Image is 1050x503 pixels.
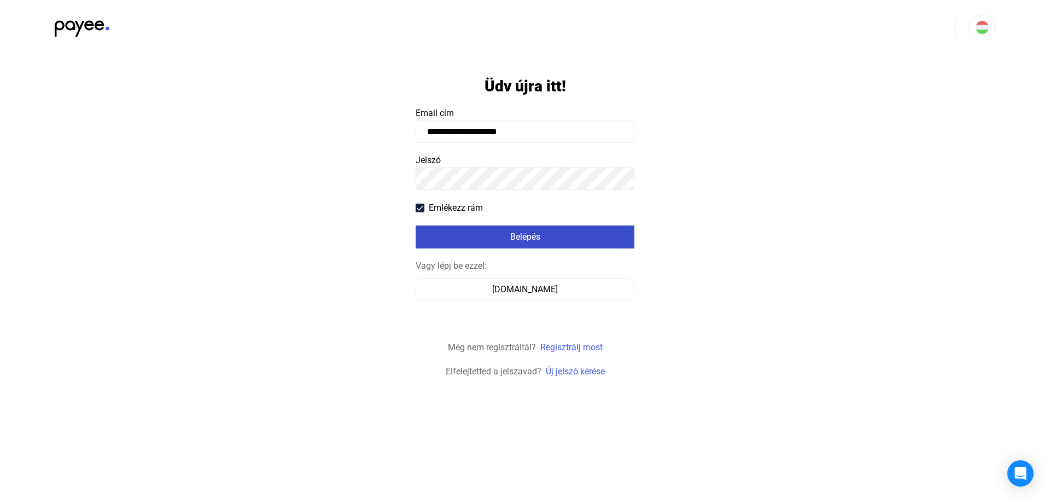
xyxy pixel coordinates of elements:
[416,155,441,165] span: Jelszó
[55,14,109,37] img: black-payee-blue-dot.svg
[416,284,634,294] a: [DOMAIN_NAME]
[416,259,634,273] div: Vagy lépj be ezzel:
[416,108,454,118] span: Email cím
[485,77,566,96] h1: Üdv újra itt!
[419,283,631,296] div: [DOMAIN_NAME]
[416,278,634,301] button: [DOMAIN_NAME]
[429,201,483,215] span: Emlékezz rám
[976,21,989,34] img: HU
[419,230,631,244] div: Belépés
[1007,460,1034,487] div: Open Intercom Messenger
[446,366,541,377] span: Elfelejtetted a jelszavad?
[540,342,603,352] a: Regisztrálj most
[969,14,995,41] button: HU
[416,226,634,248] button: Belépés
[546,366,605,377] a: Új jelszó kérése
[448,342,536,352] span: Még nem regisztráltál?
